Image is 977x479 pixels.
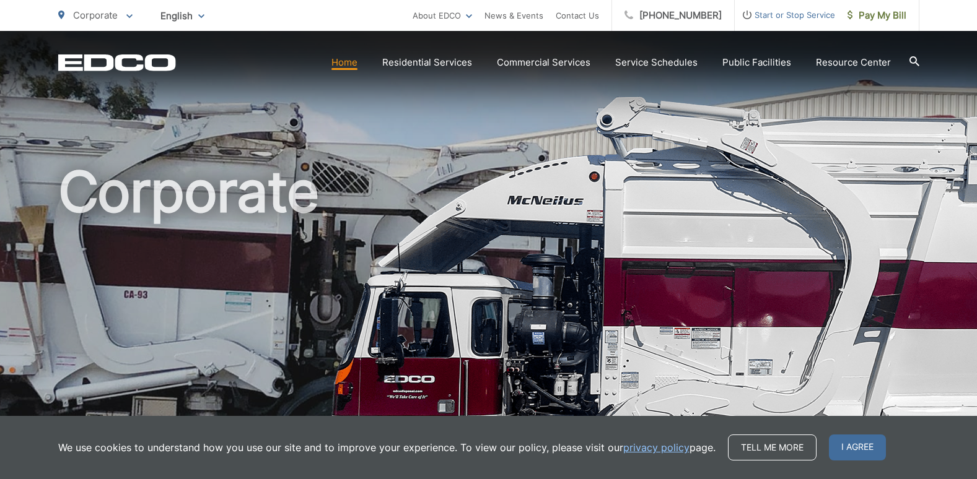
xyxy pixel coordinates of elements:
a: About EDCO [413,8,472,23]
a: privacy policy [623,440,690,455]
span: I agree [829,434,886,460]
a: News & Events [484,8,543,23]
a: Tell me more [728,434,817,460]
a: Resource Center [816,55,891,70]
a: EDCD logo. Return to the homepage. [58,54,176,71]
a: Service Schedules [615,55,698,70]
a: Home [331,55,357,70]
span: English [151,5,214,27]
span: Corporate [73,9,118,21]
a: Commercial Services [497,55,590,70]
a: Public Facilities [722,55,791,70]
a: Contact Us [556,8,599,23]
span: Pay My Bill [848,8,906,23]
a: Residential Services [382,55,472,70]
p: We use cookies to understand how you use our site and to improve your experience. To view our pol... [58,440,716,455]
